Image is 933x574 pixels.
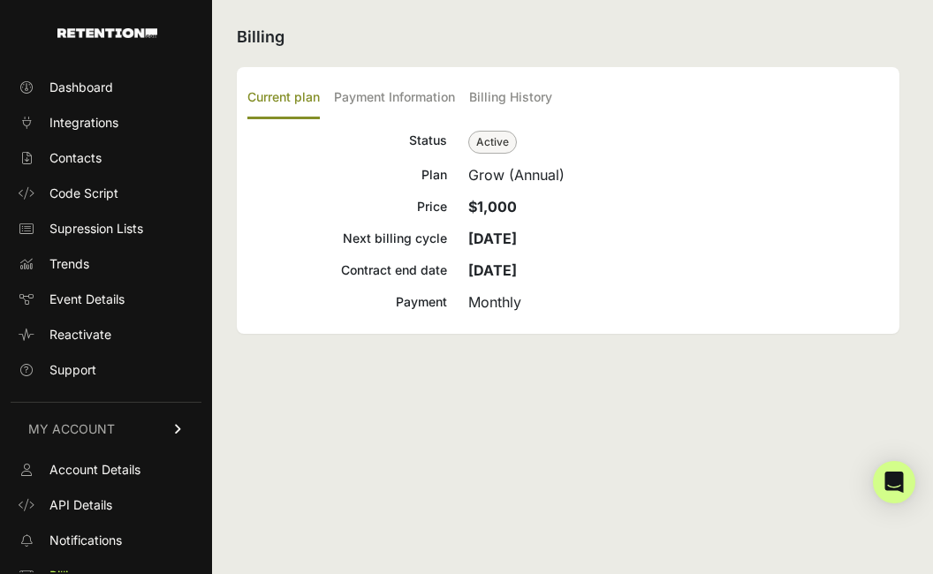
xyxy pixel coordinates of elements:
[247,196,447,217] div: Price
[468,164,889,185] div: Grow (Annual)
[469,78,552,119] label: Billing History
[468,198,517,215] strong: $1,000
[247,130,447,154] div: Status
[11,215,201,243] a: Supression Lists
[468,230,517,247] strong: [DATE]
[11,250,201,278] a: Trends
[11,179,201,208] a: Code Script
[11,144,201,172] a: Contacts
[49,220,143,238] span: Supression Lists
[11,356,201,384] a: Support
[49,114,118,132] span: Integrations
[468,291,889,313] div: Monthly
[57,28,157,38] img: Retention.com
[49,79,113,96] span: Dashboard
[11,321,201,349] a: Reactivate
[247,260,447,281] div: Contract end date
[49,326,111,344] span: Reactivate
[11,526,201,555] a: Notifications
[49,149,102,167] span: Contacts
[468,261,517,279] strong: [DATE]
[873,461,915,503] div: Open Intercom Messenger
[247,164,447,185] div: Plan
[247,228,447,249] div: Next billing cycle
[49,291,125,308] span: Event Details
[247,78,320,119] label: Current plan
[11,491,201,519] a: API Details
[11,73,201,102] a: Dashboard
[49,255,89,273] span: Trends
[28,420,115,438] span: MY ACCOUNT
[237,25,899,49] h2: Billing
[49,185,118,202] span: Code Script
[11,456,201,484] a: Account Details
[11,402,201,456] a: MY ACCOUNT
[49,532,122,549] span: Notifications
[49,361,96,379] span: Support
[49,461,140,479] span: Account Details
[334,78,455,119] label: Payment Information
[468,131,517,154] span: Active
[11,285,201,313] a: Event Details
[49,496,112,514] span: API Details
[11,109,201,137] a: Integrations
[247,291,447,313] div: Payment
